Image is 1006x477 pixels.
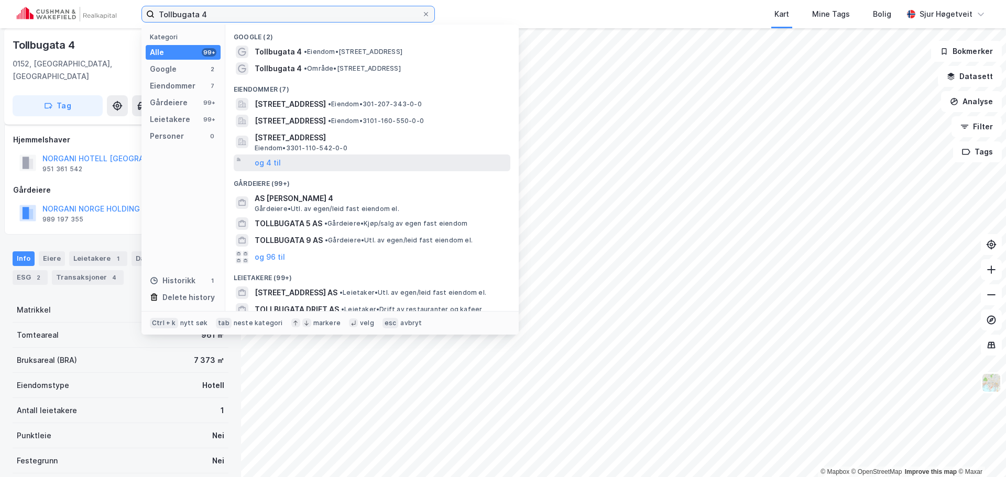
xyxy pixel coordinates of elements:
span: • [340,289,343,296]
input: Søk på adresse, matrikkel, gårdeiere, leietakere eller personer [155,6,422,22]
div: Bolig [873,8,891,20]
span: • [325,236,328,244]
span: Tollbugata 4 [255,46,302,58]
div: Ctrl + k [150,318,178,328]
div: 1 [221,404,224,417]
div: Nei [212,429,224,442]
span: [STREET_ADDRESS] [255,131,506,144]
div: 961 ㎡ [201,329,224,341]
span: TOLLBUGATA 9 AS [255,234,323,247]
span: • [328,117,331,125]
div: Mine Tags [812,8,850,20]
div: Sjur Høgetveit [920,8,972,20]
div: 0 [208,132,216,140]
div: Kategori [150,33,221,41]
div: markere [313,319,341,327]
div: neste kategori [234,319,283,327]
div: Historikk [150,274,195,287]
img: Z [981,373,1001,393]
div: Tollbugata 4 [13,37,77,53]
div: Gårdeiere [13,184,228,196]
div: Delete history [162,291,215,304]
button: Analyse [941,91,1002,112]
div: nytt søk [180,319,208,327]
span: Gårdeiere • Utl. av egen/leid fast eiendom el. [325,236,473,245]
span: Gårdeiere • Kjøp/salg av egen fast eiendom [324,219,467,228]
button: Datasett [938,66,1002,87]
div: Matrikkel [17,304,51,316]
div: Eiere [39,251,65,266]
button: og 4 til [255,157,281,169]
span: Tollbugata 4 [255,62,302,75]
span: Eiendom • 3301-110-542-0-0 [255,144,347,152]
span: • [341,305,344,313]
button: og 96 til [255,251,285,263]
button: Filter [952,116,1002,137]
span: [STREET_ADDRESS] AS [255,286,337,299]
div: Tomteareal [17,329,59,341]
span: Eiendom • 301-207-343-0-0 [328,100,422,108]
a: Mapbox [821,468,849,475]
div: tab [216,318,232,328]
span: [STREET_ADDRESS] [255,115,326,127]
div: Eiendommer [150,80,195,92]
div: 2 [208,65,216,73]
div: 989 197 355 [42,215,83,224]
button: Tags [953,141,1002,162]
img: cushman-wakefield-realkapital-logo.202ea83816669bd177139c58696a8fa1.svg [17,7,116,21]
span: Område • [STREET_ADDRESS] [304,64,401,73]
a: Improve this map [905,468,957,475]
div: Bruksareal (BRA) [17,354,77,367]
div: Hotell [202,379,224,392]
span: Leietaker • Drift av restauranter og kafeer [341,305,482,314]
button: Bokmerker [931,41,1002,62]
span: Gårdeiere • Utl. av egen/leid fast eiendom el. [255,205,399,213]
div: 7 [208,82,216,90]
div: 99+ [202,48,216,57]
div: 4 [109,272,119,283]
div: Datasett [132,251,183,266]
div: Kontrollprogram for chat [954,427,1006,477]
span: Leietaker • Utl. av egen/leid fast eiendom el. [340,289,486,297]
div: Antall leietakere [17,404,77,417]
div: 0152, [GEOGRAPHIC_DATA], [GEOGRAPHIC_DATA] [13,58,144,83]
iframe: Chat Widget [954,427,1006,477]
div: Transaksjoner [52,270,124,285]
button: Tag [13,95,103,116]
div: Nei [212,454,224,467]
div: Kart [774,8,789,20]
div: Info [13,251,35,266]
div: ESG [13,270,48,285]
span: • [328,100,331,108]
div: 99+ [202,98,216,107]
span: [STREET_ADDRESS] [255,98,326,110]
div: Google (2) [225,25,519,43]
div: Gårdeiere (99+) [225,171,519,190]
div: 99+ [202,115,216,124]
div: Festegrunn [17,454,58,467]
span: Eiendom • [STREET_ADDRESS] [304,48,402,56]
span: AS [PERSON_NAME] 4 [255,192,506,205]
div: esc [382,318,399,328]
div: Hjemmelshaver [13,134,228,146]
div: Leietakere [150,113,190,126]
div: 1 [208,276,216,285]
div: Punktleie [17,429,51,442]
span: • [304,48,307,56]
div: Leietakere [69,251,127,266]
a: OpenStreetMap [851,468,902,475]
div: Google [150,63,177,75]
span: • [324,219,327,227]
div: Personer [150,130,184,142]
div: velg [360,319,374,327]
div: Eiendomstype [17,379,69,392]
div: 2 [33,272,43,283]
div: 951 361 542 [42,165,82,173]
div: avbryt [400,319,422,327]
div: Gårdeiere [150,96,188,109]
div: 7 373 ㎡ [194,354,224,367]
span: TOLLBUGATA DRIFT AS [255,303,339,316]
span: TOLLBUGATA 5 AS [255,217,322,230]
div: Eiendommer (7) [225,77,519,96]
span: • [304,64,307,72]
